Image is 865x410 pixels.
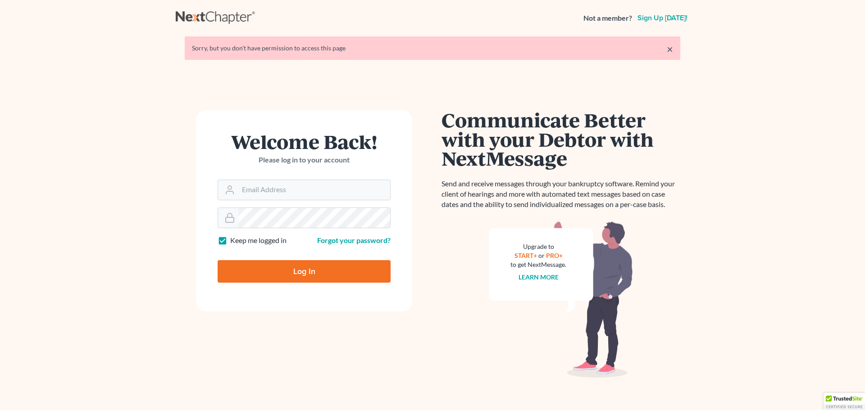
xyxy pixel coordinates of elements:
div: Sorry, but you don't have permission to access this page [192,44,673,53]
div: Upgrade to [510,242,566,251]
span: or [538,252,545,259]
h1: Welcome Back! [218,132,391,151]
img: nextmessage_bg-59042aed3d76b12b5cd301f8e5b87938c9018125f34e5fa2b7a6b67550977c72.svg [489,221,633,378]
a: Learn more [519,273,559,281]
div: to get NextMessage. [510,260,566,269]
a: × [667,44,673,54]
a: START+ [514,252,537,259]
p: Send and receive messages through your bankruptcy software. Remind your client of hearings and mo... [442,179,680,210]
div: TrustedSite Certified [824,393,865,410]
a: Sign up [DATE]! [636,14,689,22]
input: Log In [218,260,391,283]
label: Keep me logged in [230,235,287,246]
h1: Communicate Better with your Debtor with NextMessage [442,110,680,168]
strong: Not a member? [583,13,632,23]
a: PRO+ [546,252,563,259]
p: Please log in to your account [218,155,391,165]
a: Forgot your password? [317,236,391,244]
input: Email Address [238,180,390,200]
